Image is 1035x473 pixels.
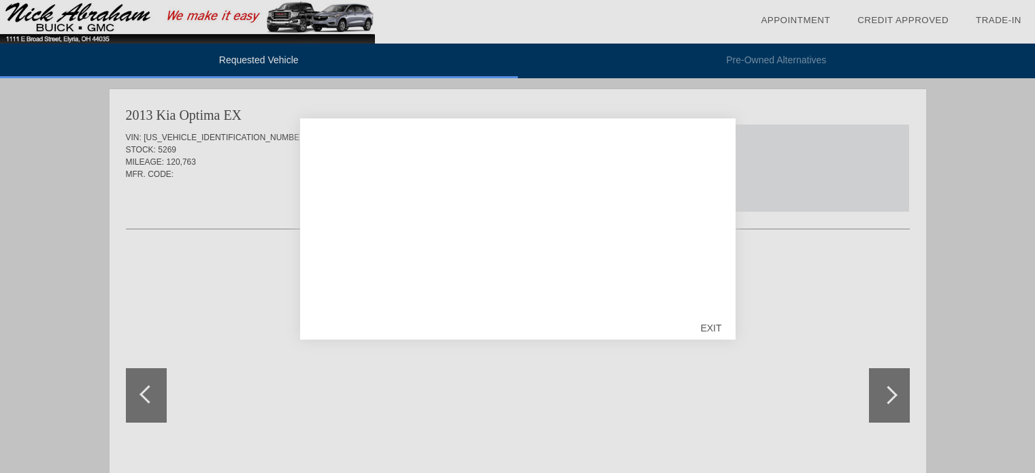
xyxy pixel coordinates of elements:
[857,15,949,25] a: Credit Approved
[314,132,722,309] div: We're proud to provide you with this quote for a new 2013 Kia Optima. What a great vehicle this i...
[976,15,1021,25] a: Trade-In
[761,15,830,25] a: Appointment
[687,308,735,348] div: EXIT
[314,132,695,346] iframe: YouTube video player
